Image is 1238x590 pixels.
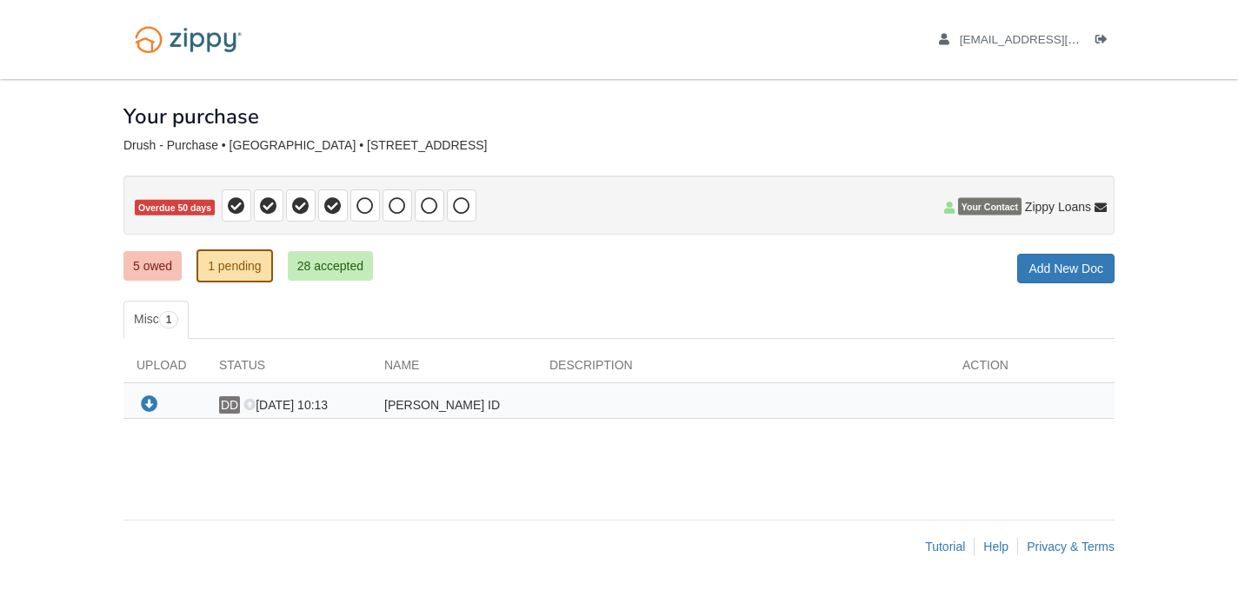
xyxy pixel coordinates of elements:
a: Misc [123,301,189,339]
span: Your Contact [958,198,1022,215]
span: Overdue 50 days [135,200,215,216]
span: Zippy Loans [1025,198,1091,215]
h1: Your purchase [123,105,259,128]
a: Log out [1095,33,1115,50]
span: [PERSON_NAME] ID [384,398,500,412]
span: drushdiane@gmail.com [960,33,1159,46]
a: Add New Doc [1017,254,1115,283]
a: 1 pending [196,249,273,282]
div: Upload [123,356,206,382]
div: Description [536,356,949,382]
div: Action [949,356,1115,382]
span: 1 [159,311,179,328]
a: Help [983,540,1008,554]
a: 28 accepted [288,251,373,281]
a: edit profile [939,33,1159,50]
div: Status [206,356,371,382]
img: Logo [123,17,253,62]
a: Privacy & Terms [1027,540,1115,554]
div: Drush - Purchase • [GEOGRAPHIC_DATA] • [STREET_ADDRESS] [123,138,1115,153]
a: 5 owed [123,251,182,281]
div: Name [371,356,536,382]
a: Download Diane Drush ID [141,398,158,412]
span: [DATE] 10:13 [243,398,328,412]
a: Tutorial [925,540,965,554]
span: DD [219,396,240,414]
